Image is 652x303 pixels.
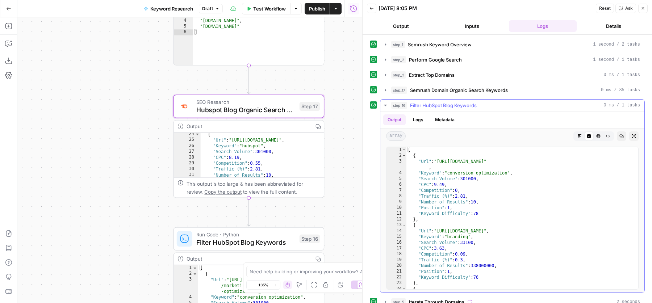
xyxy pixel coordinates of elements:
[386,280,406,286] div: 23
[174,172,201,178] div: 31
[300,102,320,111] div: Step 17
[386,170,406,176] div: 4
[386,176,406,182] div: 5
[386,159,406,170] div: 3
[174,265,198,271] div: 1
[603,102,640,109] span: 0 ms / 1 tasks
[202,5,213,12] span: Draft
[380,111,644,293] div: 0 ms / 1 tasks
[247,65,250,94] g: Edge from step_3 to step_17
[258,282,268,288] span: 135%
[253,5,286,12] span: Test Workflow
[580,20,648,32] button: Details
[305,3,330,14] button: Publish
[391,87,407,94] span: step_17
[192,271,198,277] span: Toggle code folding, rows 2 through 12
[174,131,201,137] div: 24
[247,198,250,226] g: Edge from step_17 to step_16
[386,199,406,205] div: 9
[386,286,406,292] div: 24
[509,20,577,32] button: Logs
[174,143,201,149] div: 26
[174,271,198,277] div: 2
[431,114,459,125] button: Metadata
[386,147,406,153] div: 1
[603,72,640,78] span: 0 ms / 1 tasks
[386,228,406,234] div: 14
[187,255,309,263] div: Output
[386,274,406,280] div: 22
[386,188,406,193] div: 7
[174,166,201,172] div: 30
[174,294,198,300] div: 4
[391,102,407,109] span: step_16
[386,216,406,222] div: 12
[196,105,296,115] span: Hubspot Blog Organic Search Keywords
[174,155,201,160] div: 28
[386,257,406,263] div: 19
[410,87,508,94] span: Semrush Domain Organic Search Keywords
[599,5,611,12] span: Reset
[309,5,325,12] span: Publish
[386,269,406,274] div: 21
[386,240,406,245] div: 16
[391,71,406,79] span: step_3
[410,102,477,109] span: Filter HubSpot Blog Keywords
[380,39,644,50] button: 1 second / 2 tasks
[187,122,309,130] div: Output
[402,153,406,159] span: Toggle code folding, rows 2 through 12
[402,222,406,228] span: Toggle code folding, rows 13 through 23
[150,5,193,12] span: Keyword Research
[386,251,406,257] div: 18
[187,180,320,195] div: This output is too large & has been abbreviated for review. to view the full content.
[386,234,406,240] div: 15
[402,147,406,153] span: Toggle code folding, rows 1 through 761
[386,211,406,216] div: 11
[367,20,435,32] button: Output
[380,100,644,111] button: 0 ms / 1 tasks
[380,84,644,96] button: 0 ms / 85 tasks
[408,41,472,48] span: Semrush Keyword Overview
[593,56,640,63] span: 1 second / 1 tasks
[402,286,406,292] span: Toggle code folding, rows 24 through 34
[196,98,296,106] span: SEO Research
[139,3,197,14] button: Keyword Research
[386,222,406,228] div: 13
[386,245,406,251] div: 17
[380,54,644,66] button: 1 second / 1 tasks
[174,29,193,35] div: 6
[192,265,198,271] span: Toggle code folding, rows 1 through 761
[409,71,455,79] span: Extract Top Domains
[195,131,200,137] span: Toggle code folding, rows 24 through 34
[173,95,324,198] div: SEO ResearchHubspot Blog Organic Search KeywordsStep 17Output { "Url":"[URL][DOMAIN_NAME]", "Keyw...
[409,56,462,63] span: Perform Google Search
[391,56,406,63] span: step_2
[174,149,201,155] div: 27
[300,235,320,243] div: Step 16
[386,182,406,188] div: 6
[199,4,223,13] button: Draft
[601,87,640,93] span: 0 ms / 85 tasks
[625,5,633,12] span: Ask
[615,4,636,13] button: Ask
[386,153,406,159] div: 2
[386,205,406,211] div: 10
[174,137,201,143] div: 25
[386,131,406,141] span: array
[593,41,640,48] span: 1 second / 2 tasks
[596,4,614,13] button: Reset
[386,193,406,199] div: 8
[380,69,644,81] button: 0 ms / 1 tasks
[438,20,506,32] button: Inputs
[409,114,428,125] button: Logs
[242,3,290,14] button: Test Workflow
[391,41,405,48] span: step_1
[196,231,296,239] span: Run Code · Python
[386,263,406,269] div: 20
[174,18,193,24] div: 4
[174,277,198,294] div: 3
[180,102,189,110] img: p4kt2d9mz0di8532fmfgvfq6uqa0
[196,237,296,247] span: Filter HubSpot Blog Keywords
[174,24,193,29] div: 5
[204,189,241,194] span: Copy the output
